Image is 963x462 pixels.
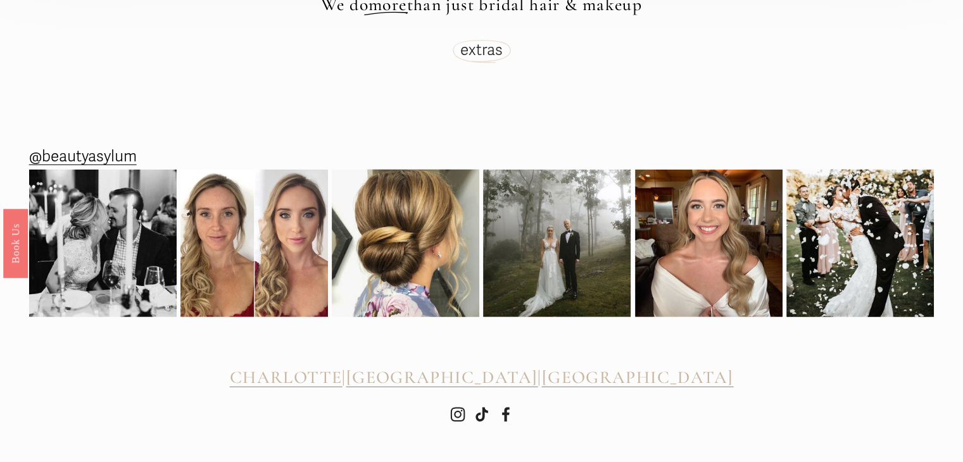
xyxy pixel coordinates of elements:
[538,366,541,388] span: |
[542,367,734,388] a: [GEOGRAPHIC_DATA]
[635,170,783,317] img: Going into the wedding weekend with some bridal inspo for ya! 💫 @beautyasylum_charlotte #beautyas...
[3,209,28,278] a: Book Us
[230,367,342,388] a: CHARLOTTE
[342,366,346,388] span: |
[180,170,328,317] img: It&rsquo;s been a while since we&rsquo;ve shared a before and after! Subtle makeup &amp; romantic...
[450,407,465,422] a: Instagram
[29,170,177,317] img: Rehearsal dinner vibes from Raleigh, NC. We added a subtle braid at the top before we created her...
[29,143,137,171] a: @beautyasylum
[498,407,513,422] a: Facebook
[332,156,479,331] img: So much pretty from this weekend! Here&rsquo;s one from @beautyasylum_charlotte #beautyasylum @up...
[346,367,538,388] a: [GEOGRAPHIC_DATA]
[474,407,489,422] a: TikTok
[460,41,503,59] a: extras
[786,151,934,335] img: 2020 didn&rsquo;t stop this wedding celebration! 🎊😍🎉 @beautyasylum_atlanta #beautyasylum @bridal_...
[483,170,631,317] img: Picture perfect 💫 @beautyasylum_charlotte @apryl_naylor_makeup #beautyasylum_apryl @uptownfunkyou...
